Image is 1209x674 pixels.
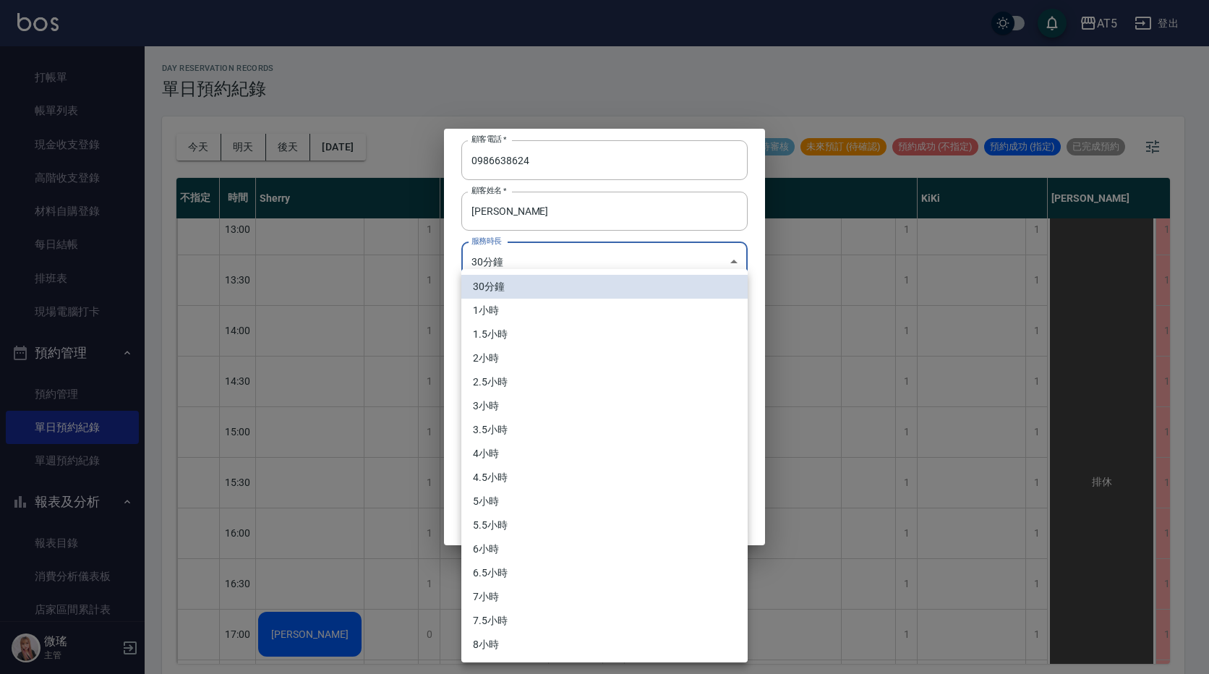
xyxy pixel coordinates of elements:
[461,275,748,299] li: 30分鐘
[461,370,748,394] li: 2.5小時
[461,418,748,442] li: 3.5小時
[461,299,748,323] li: 1小時
[461,537,748,561] li: 6小時
[461,490,748,513] li: 5小時
[461,561,748,585] li: 6.5小時
[461,394,748,418] li: 3小時
[461,323,748,346] li: 1.5小時
[461,585,748,609] li: 7小時
[461,346,748,370] li: 2小時
[461,633,748,657] li: 8小時
[461,609,748,633] li: 7.5小時
[461,442,748,466] li: 4小時
[461,513,748,537] li: 5.5小時
[461,466,748,490] li: 4.5小時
